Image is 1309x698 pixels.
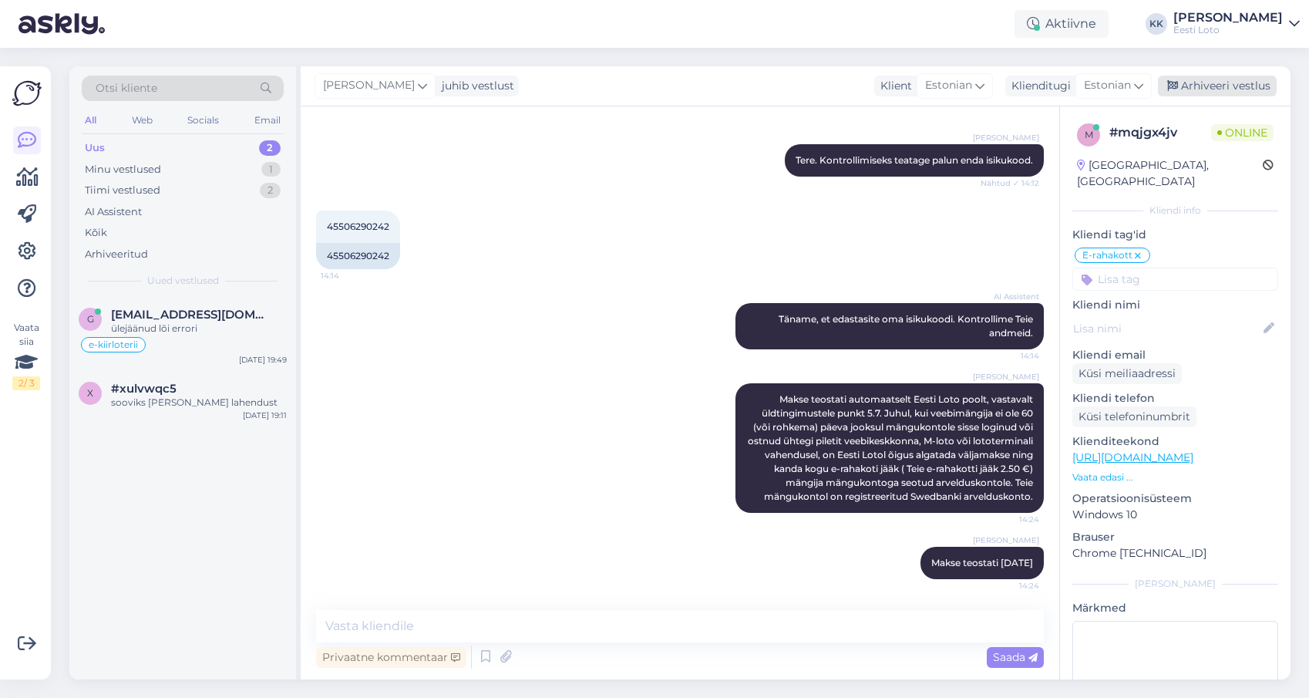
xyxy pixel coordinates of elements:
span: 14:14 [321,270,379,282]
div: AI Assistent [85,204,142,220]
div: Eesti Loto [1173,24,1283,36]
span: [PERSON_NAME] [973,371,1039,383]
div: Klient [874,78,912,94]
div: [PERSON_NAME] [1173,12,1283,24]
div: 2 [260,183,281,198]
div: juhib vestlust [436,78,514,94]
div: Kliendi info [1072,204,1278,217]
span: Estonian [1084,77,1131,94]
span: g [87,313,94,325]
div: Minu vestlused [85,162,161,177]
input: Lisa nimi [1073,320,1260,337]
p: Kliendi nimi [1072,297,1278,313]
img: Askly Logo [12,79,42,108]
div: # mqjgx4jv [1109,123,1211,142]
div: All [82,110,99,130]
span: e-kiirloterii [89,340,138,349]
div: [DATE] 19:11 [243,410,287,421]
p: Operatsioonisüsteem [1072,491,1278,507]
div: [GEOGRAPHIC_DATA], [GEOGRAPHIC_DATA] [1077,157,1263,190]
div: 45506290242 [316,243,400,269]
span: Uued vestlused [147,274,219,288]
span: Online [1211,124,1274,141]
p: Chrome [TECHNICAL_ID] [1072,545,1278,561]
div: Email [251,110,284,130]
span: 14:24 [981,514,1039,525]
p: Kliendi email [1072,347,1278,363]
p: Märkmed [1072,600,1278,616]
div: sooviks [PERSON_NAME] lahendust [111,396,287,410]
div: Aktiivne [1015,10,1109,38]
a: [PERSON_NAME]Eesti Loto [1173,12,1300,36]
div: Küsi meiliaadressi [1072,363,1182,384]
span: [PERSON_NAME] [323,77,415,94]
div: Vaata siia [12,321,40,390]
div: Klienditugi [1005,78,1071,94]
div: Arhiveeri vestlus [1158,76,1277,96]
div: Socials [184,110,222,130]
span: Makse teostati automaatselt Eesti Loto poolt, vastavalt üldtingimustele punkt 5.7. Juhul, kui vee... [748,393,1035,502]
span: [PERSON_NAME] [973,534,1039,546]
span: #xulvwqc5 [111,382,177,396]
div: Arhiveeritud [85,247,148,262]
span: getter.sade@mail.ee [111,308,271,322]
input: Lisa tag [1072,268,1278,291]
span: Estonian [925,77,972,94]
div: KK [1146,13,1167,35]
a: [URL][DOMAIN_NAME] [1072,450,1193,464]
p: Kliendi tag'id [1072,227,1278,243]
span: Nähtud ✓ 14:12 [981,177,1039,189]
div: Web [129,110,156,130]
div: 2 [259,140,281,156]
span: Otsi kliente [96,80,157,96]
p: Vaata edasi ... [1072,470,1278,484]
span: E-rahakott [1082,251,1132,260]
span: m [1085,129,1093,140]
span: AI Assistent [981,291,1039,302]
span: Täname, et edastasite oma isikukoodi. Kontrollime Teie andmeid. [779,313,1035,339]
p: Windows 10 [1072,507,1278,523]
div: Uus [85,140,105,156]
span: 14:14 [981,350,1039,362]
span: 14:24 [981,580,1039,592]
span: Makse teostati [DATE] [931,557,1033,568]
div: Tiimi vestlused [85,183,160,198]
span: Saada [993,650,1038,664]
span: x [87,387,93,399]
p: Kliendi telefon [1072,390,1278,406]
div: [DATE] 19:49 [239,354,287,366]
div: Privaatne kommentaar [316,647,466,668]
div: ülejäänud lõi errori [111,322,287,336]
span: 45506290242 [327,221,389,232]
div: Kõik [85,225,107,241]
div: 1 [261,162,281,177]
p: Klienditeekond [1072,433,1278,450]
div: [PERSON_NAME] [1072,577,1278,591]
div: 2 / 3 [12,376,40,390]
div: Küsi telefoninumbrit [1072,406,1196,427]
span: [PERSON_NAME] [973,132,1039,143]
p: Brauser [1072,529,1278,545]
span: Tere. Kontrollimiseks teatage palun enda isikukood. [796,154,1033,166]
